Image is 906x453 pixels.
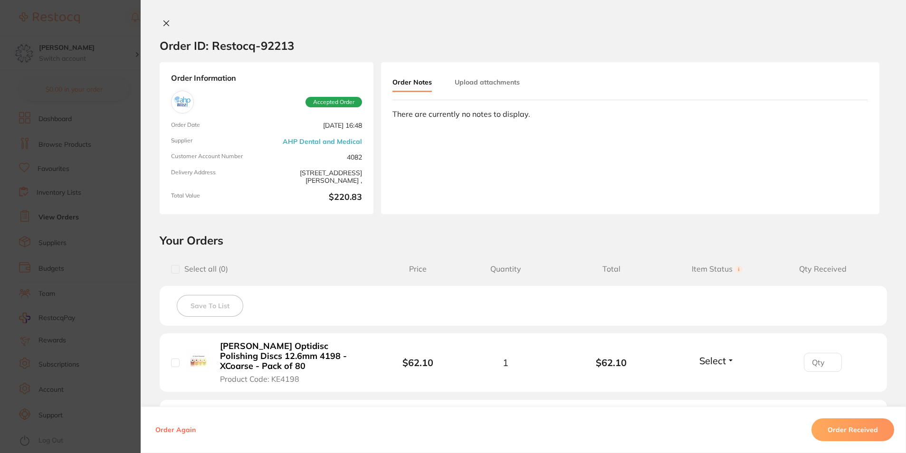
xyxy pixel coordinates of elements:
span: Total Value [171,192,263,203]
input: Qty [804,353,842,372]
div: There are currently no notes to display. [392,110,868,118]
button: Order Received [811,418,894,441]
span: Price [382,264,453,274]
span: [STREET_ADDRESS][PERSON_NAME] , [270,169,362,185]
h2: Order ID: Restocq- 92213 [160,38,294,53]
span: Item Status [664,264,770,274]
b: $62.10 [402,357,433,368]
span: Delivery Address [171,169,263,185]
span: Supplier [171,137,263,145]
span: Order Date [171,122,263,130]
b: [PERSON_NAME] Optidisc Polishing Discs 12.6mm 4198 - XCoarse - Pack of 80 [220,341,365,371]
h2: Your Orders [160,233,887,247]
span: Customer Account Number [171,153,263,161]
span: Total [559,264,664,274]
button: Upload attachments [455,74,520,91]
span: Quantity [453,264,558,274]
span: 1 [503,357,508,368]
img: Hawe Optidisc Polishing Discs 12.6mm 4198 - XCoarse - Pack of 80 [187,350,210,373]
button: Order Again [153,425,199,434]
button: Select [696,355,737,367]
span: 4082 [270,153,362,161]
img: AHP Dental and Medical [173,93,191,111]
span: Accepted Order [305,97,362,107]
b: $62.10 [559,357,664,368]
button: Order Notes [392,74,432,92]
a: AHP Dental and Medical [283,138,362,145]
span: Select all ( 0 ) [180,264,228,274]
b: $220.83 [270,192,362,203]
button: Save To List [177,295,243,317]
button: [PERSON_NAME] Optidisc Polishing Discs 12.6mm 4198 - XCoarse - Pack of 80 Product Code: KE4198 [217,341,368,384]
span: Qty Received [770,264,876,274]
span: Product Code: KE4198 [220,375,299,383]
span: [DATE] 16:48 [270,122,362,130]
strong: Order Information [171,74,362,83]
span: Select [699,355,726,367]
